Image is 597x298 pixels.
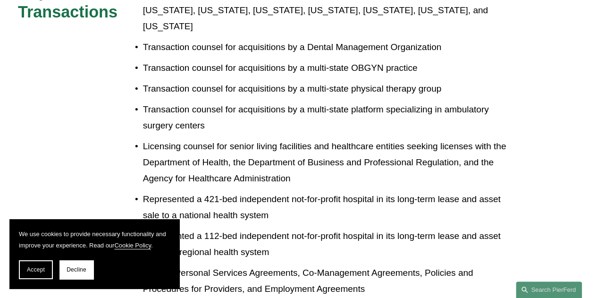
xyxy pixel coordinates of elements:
p: Transaction counsel for acquisitions by a multi-state platform specializing in ambulatory surgery... [143,102,509,134]
span: Accept [27,266,45,273]
section: Cookie banner [9,219,179,289]
a: Cookie Policy [114,242,151,249]
p: Transaction counsel for acquisitions by a multi-state physical therapy group [143,81,509,97]
button: Decline [59,260,93,279]
p: We use cookies to provide necessary functionality and improve your experience. Read our . [19,229,170,251]
p: Represented a 112-bed independent not-for-profit hospital in its long-term lease and asset sale t... [143,228,509,261]
p: Transaction counsel for acquisitions by a multi-state OBGYN practice [143,60,509,76]
p: Drafted Personal Services Agreements, Co-Management Agreements, Policies and Procedures for Provi... [143,265,509,298]
p: Represented a 421-bed independent not-for-profit hospital in its long-term lease and asset sale t... [143,191,509,224]
span: Decline [67,266,86,273]
button: Accept [19,260,53,279]
p: Licensing counsel for senior living facilities and healthcare entities seeking licenses with the ... [143,138,509,187]
a: Search this site [516,281,582,298]
p: Transaction counsel for acquisitions by a Dental Management Organization [143,39,509,55]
